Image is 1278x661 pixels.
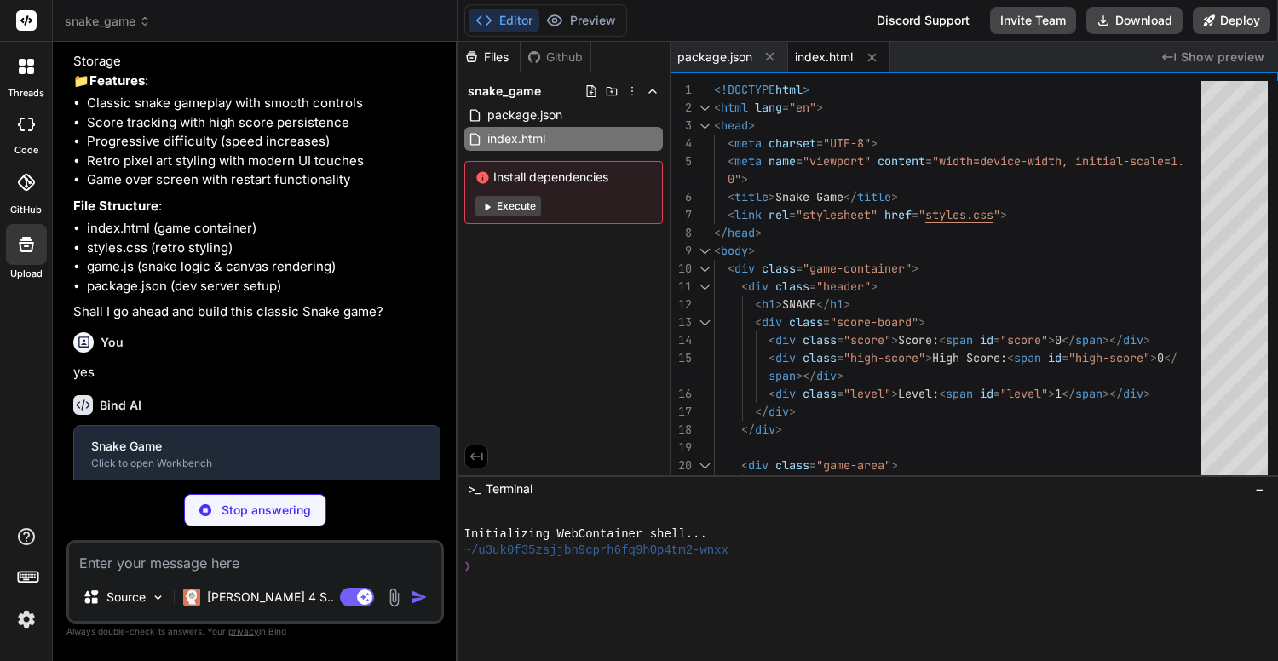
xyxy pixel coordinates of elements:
[925,350,932,365] span: >
[993,207,1000,222] span: "
[775,332,796,348] span: div
[775,279,809,294] span: class
[10,267,43,281] label: Upload
[1068,350,1150,365] span: "high-score"
[1014,350,1041,365] span: span
[871,135,878,151] span: >
[755,225,762,240] span: >
[816,457,891,473] span: "game-area"
[87,170,440,190] li: Game over screen with restart functionality
[671,403,692,421] div: 17
[671,385,692,403] div: 16
[728,171,741,187] span: 0"
[878,153,925,169] span: content
[837,386,843,401] span: =
[671,206,692,224] div: 7
[782,296,816,312] span: SNAKE
[837,332,843,348] span: =
[671,224,692,242] div: 8
[748,279,769,294] span: div
[1157,350,1164,365] span: 0
[475,196,541,216] button: Execute
[734,261,755,276] span: div
[714,100,721,115] span: <
[857,189,891,204] span: title
[73,363,440,382] p: yes
[222,502,311,519] p: Stop answering
[87,277,440,296] li: package.json (dev server setup)
[734,135,762,151] span: meta
[714,82,775,97] span: <!DOCTYPE
[728,261,734,276] span: <
[755,404,769,419] span: </
[946,332,973,348] span: span
[671,349,692,367] div: 15
[843,386,891,401] span: "level"
[714,118,721,133] span: <
[789,404,796,419] span: >
[671,313,692,331] div: 13
[796,368,816,383] span: ></
[1000,207,1007,222] span: >
[775,350,796,365] span: div
[775,189,843,204] span: Snake Game
[837,350,843,365] span: =
[671,81,692,99] div: 1
[939,332,946,348] span: <
[912,261,918,276] span: >
[694,457,716,474] div: Click to collapse the range.
[458,49,520,66] div: Files
[803,332,837,348] span: class
[803,153,871,169] span: "viewport"
[789,207,796,222] span: =
[789,314,823,330] span: class
[87,257,440,277] li: game.js (snake logic & canvas rendering)
[843,350,925,365] span: "high-score"
[677,49,752,66] span: package.json
[671,331,692,349] div: 14
[486,480,532,497] span: Terminal
[843,296,850,312] span: >
[796,153,803,169] span: =
[769,189,775,204] span: >
[775,82,803,97] span: html
[843,189,857,204] span: </
[990,7,1076,34] button: Invite Team
[1143,386,1150,401] span: >
[1193,7,1270,34] button: Deploy
[469,9,539,32] button: Editor
[1255,480,1264,497] span: −
[789,100,816,115] span: "en"
[87,152,440,171] li: Retro pixel art styling with modern UI touches
[980,332,993,348] span: id
[468,480,481,497] span: >_
[748,243,755,258] span: >
[1062,332,1075,348] span: </
[891,189,898,204] span: >
[803,82,809,97] span: >
[925,153,932,169] span: =
[721,243,748,258] span: body
[1007,350,1014,365] span: <
[151,590,165,605] img: Pick Models
[769,207,789,222] span: rel
[769,368,796,383] span: span
[464,526,707,543] span: Initializing WebContainer shell...
[891,386,898,401] span: >
[411,589,428,606] img: icon
[734,207,762,222] span: link
[1048,332,1055,348] span: >
[539,9,623,32] button: Preview
[1048,350,1062,365] span: id
[1055,332,1062,348] span: 0
[521,49,590,66] div: Github
[73,302,440,322] p: Shall I go ahead and build this classic Snake game?
[837,368,843,383] span: >
[671,439,692,457] div: 19
[1123,332,1143,348] span: div
[73,198,158,214] strong: File Structure
[891,457,898,473] span: >
[728,135,734,151] span: <
[769,135,816,151] span: charset
[769,350,775,365] span: <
